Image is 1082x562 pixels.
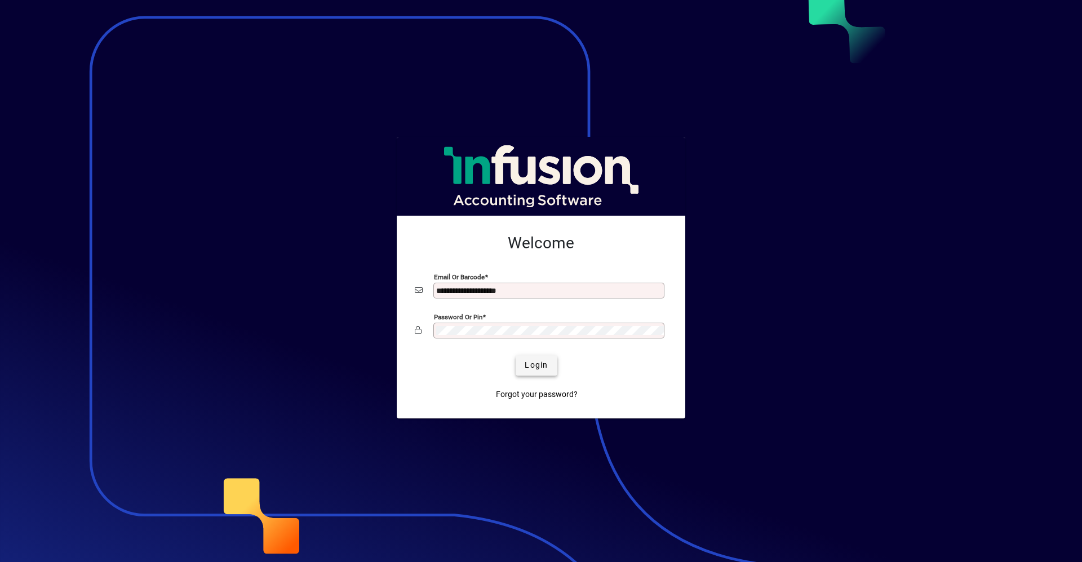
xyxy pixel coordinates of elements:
[496,389,578,400] span: Forgot your password?
[434,273,485,280] mat-label: Email or Barcode
[491,385,582,405] a: Forgot your password?
[516,355,557,376] button: Login
[434,313,482,320] mat-label: Password or Pin
[415,234,667,253] h2: Welcome
[525,359,548,371] span: Login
